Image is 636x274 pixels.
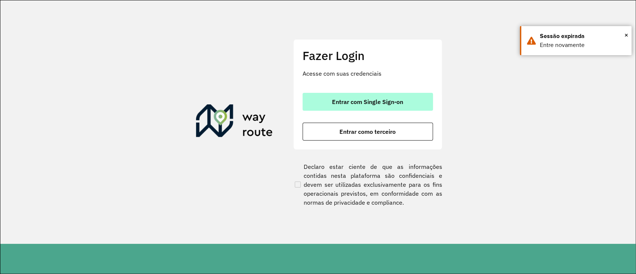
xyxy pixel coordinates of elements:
[303,123,433,141] button: button
[540,41,626,50] div: Entre novamente
[332,99,403,105] span: Entrar com Single Sign-on
[624,29,628,41] button: Close
[540,32,626,41] div: Sessão expirada
[624,29,628,41] span: ×
[303,93,433,111] button: button
[303,69,433,78] p: Acesse com suas credenciais
[339,129,396,135] span: Entrar como terceiro
[196,104,273,140] img: Roteirizador AmbevTech
[293,162,442,207] label: Declaro estar ciente de que as informações contidas nesta plataforma são confidenciais e devem se...
[303,48,433,63] h2: Fazer Login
